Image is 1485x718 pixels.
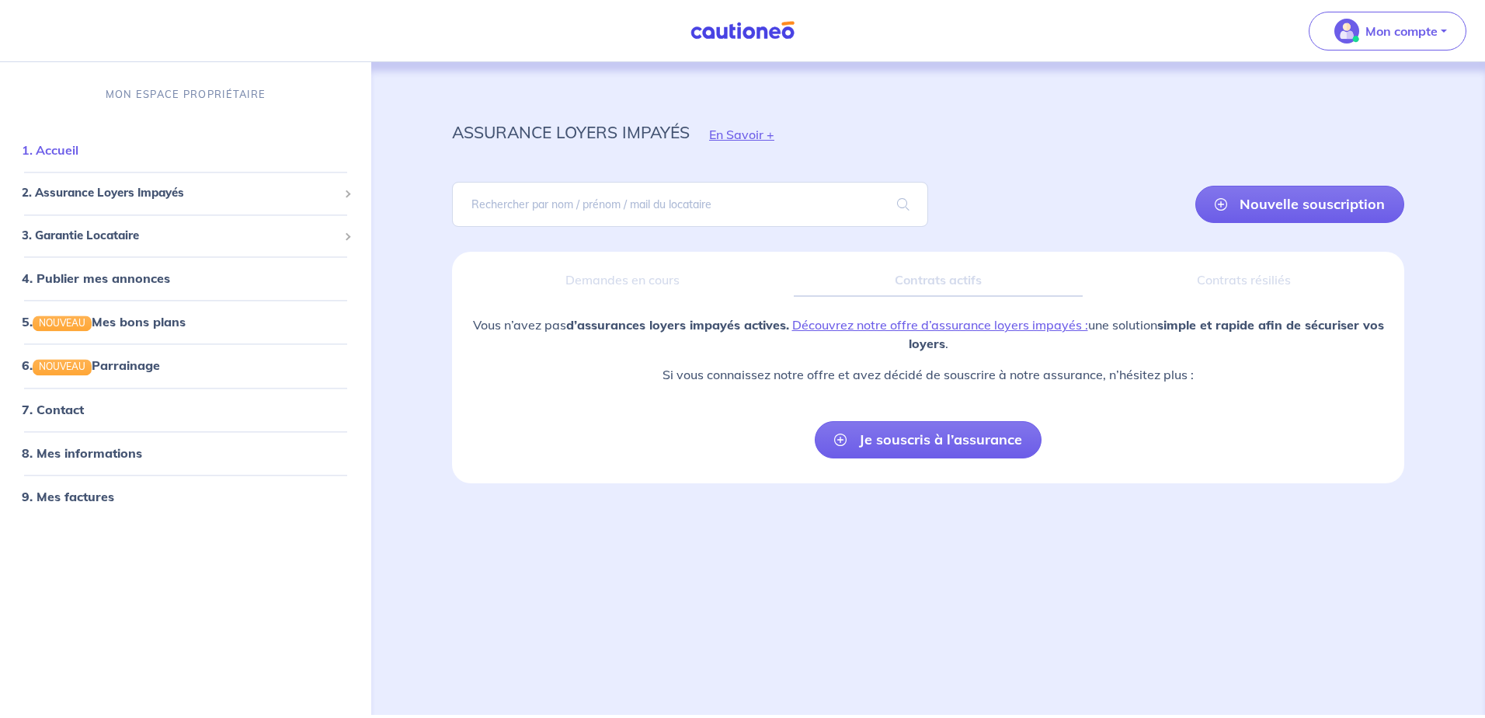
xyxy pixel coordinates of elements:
div: 6.NOUVEAUParrainage [6,350,365,382]
a: 5.NOUVEAUMes bons plans [22,315,186,330]
div: 3. Garantie Locataire [6,221,365,251]
div: 4. Publier mes annonces [6,263,365,295]
button: En Savoir + [690,112,794,157]
a: Je souscris à l’assurance [815,421,1042,458]
div: 2. Assurance Loyers Impayés [6,179,365,209]
span: 2. Assurance Loyers Impayés [22,185,338,203]
img: Cautioneo [684,21,801,40]
div: 9. Mes factures [6,481,365,512]
a: 6.NOUVEAUParrainage [22,358,160,374]
div: 7. Contact [6,394,365,425]
a: 4. Publier mes annonces [22,271,170,287]
div: 5.NOUVEAUMes bons plans [6,307,365,338]
button: illu_account_valid_menu.svgMon compte [1309,12,1466,51]
a: 1. Accueil [22,143,78,159]
p: assurance loyers impayés [452,118,690,146]
img: illu_account_valid_menu.svg [1334,19,1359,44]
p: Mon compte [1365,22,1438,40]
a: Nouvelle souscription [1195,186,1404,223]
a: Découvrez notre offre d’assurance loyers impayés : [792,317,1088,333]
input: Rechercher par nom / prénom / mail du locataire [452,182,928,227]
span: search [878,183,928,226]
p: Vous n’avez pas une solution . [464,315,1392,353]
div: 8. Mes informations [6,437,365,469]
div: 1. Accueil [6,135,365,166]
a: 8. Mes informations [22,445,142,461]
strong: d’assurances loyers impayés actives. [566,317,789,333]
a: 7. Contact [22,402,84,417]
p: Si vous connaissez notre offre et avez décidé de souscrire à notre assurance, n’hésitez plus : [464,365,1392,384]
p: MON ESPACE PROPRIÉTAIRE [106,87,266,102]
span: 3. Garantie Locataire [22,227,338,245]
a: 9. Mes factures [22,489,114,504]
